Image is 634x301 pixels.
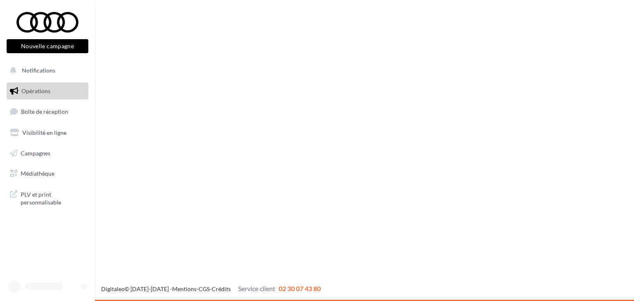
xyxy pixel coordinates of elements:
[5,186,90,210] a: PLV et print personnalisable
[21,170,54,177] span: Médiathèque
[22,67,55,74] span: Notifications
[21,149,50,156] span: Campagnes
[101,285,321,292] span: © [DATE]-[DATE] - - -
[5,103,90,120] a: Boîte de réception
[101,285,125,292] a: Digitaleo
[5,145,90,162] a: Campagnes
[212,285,231,292] a: Crédits
[172,285,196,292] a: Mentions
[199,285,210,292] a: CGS
[5,165,90,182] a: Médiathèque
[21,189,85,207] span: PLV et print personnalisable
[279,285,321,292] span: 02 30 07 43 80
[5,82,90,100] a: Opérations
[238,285,275,292] span: Service client
[5,62,87,79] button: Notifications
[21,108,68,115] span: Boîte de réception
[21,87,50,94] span: Opérations
[22,129,66,136] span: Visibilité en ligne
[5,124,90,141] a: Visibilité en ligne
[7,39,88,53] button: Nouvelle campagne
